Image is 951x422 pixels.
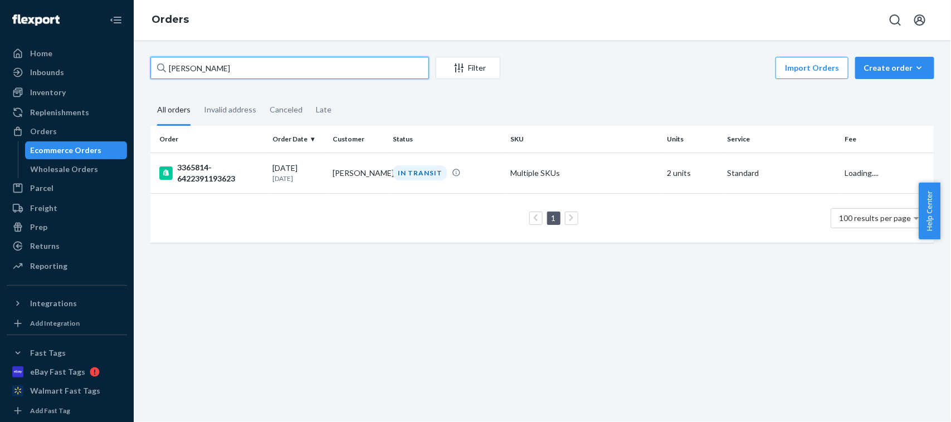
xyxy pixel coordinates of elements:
button: Help Center [919,183,940,239]
div: Reporting [30,261,67,272]
div: Parcel [30,183,53,194]
div: Home [30,48,52,59]
div: Invalid address [204,95,256,124]
a: Wholesale Orders [25,160,128,178]
button: Integrations [7,295,127,312]
div: Replenishments [30,107,89,118]
div: IN TRANSIT [393,165,447,180]
button: Open account menu [909,9,931,31]
div: [DATE] [272,163,324,183]
div: Add Fast Tag [30,406,70,415]
a: Orders [152,13,189,26]
div: Integrations [30,298,77,309]
th: Order [150,126,268,153]
a: Orders [7,122,127,140]
th: Fee [840,126,934,153]
a: Home [7,45,127,62]
p: [DATE] [272,174,324,183]
input: Search orders [150,57,429,79]
th: SKU [506,126,662,153]
img: Flexport logo [12,14,60,26]
td: Multiple SKUs [506,153,662,193]
a: Page 1 is your current page [549,213,558,223]
div: Filter [436,62,500,73]
button: Filter [436,57,500,79]
button: Import Orders [776,57,848,79]
td: 2 units [662,153,723,193]
th: Service [723,126,840,153]
div: Returns [30,241,60,252]
a: Add Fast Tag [7,404,127,418]
td: [PERSON_NAME] [328,153,388,193]
div: Wholesale Orders [31,164,99,175]
div: 3365814-6422391193623 [159,162,264,184]
div: All orders [157,95,191,126]
div: Customer [333,134,384,144]
button: Create order [855,57,934,79]
div: Inbounds [30,67,64,78]
div: Prep [30,222,47,233]
p: Standard [727,168,836,179]
div: Add Integration [30,318,80,328]
span: 100 results per page [840,213,911,223]
a: Returns [7,237,127,255]
a: Parcel [7,179,127,197]
a: Freight [7,199,127,217]
div: Create order [864,62,926,73]
div: Inventory [30,87,66,98]
a: Prep [7,218,127,236]
button: Fast Tags [7,344,127,362]
a: Inventory [7,84,127,101]
th: Status [388,126,506,153]
div: eBay Fast Tags [30,366,85,377]
th: Units [662,126,723,153]
div: Walmart Fast Tags [30,385,100,396]
div: Late [316,95,331,124]
td: Loading.... [840,153,934,193]
div: Fast Tags [30,347,66,359]
a: Inbounds [7,63,127,81]
a: Ecommerce Orders [25,141,128,159]
div: Orders [30,126,57,137]
th: Order Date [268,126,328,153]
div: Canceled [270,95,303,124]
a: eBay Fast Tags [7,363,127,381]
a: Replenishments [7,104,127,121]
a: Add Integration [7,317,127,330]
div: Freight [30,203,57,214]
button: Close Navigation [105,9,127,31]
div: Ecommerce Orders [31,145,102,156]
button: Open Search Box [884,9,906,31]
ol: breadcrumbs [143,4,198,36]
a: Reporting [7,257,127,275]
a: Walmart Fast Tags [7,382,127,400]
